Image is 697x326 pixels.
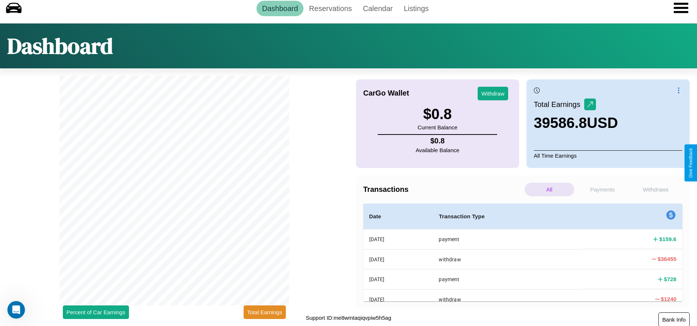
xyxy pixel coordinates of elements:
th: [DATE] [363,289,433,309]
p: Payments [578,183,628,196]
h4: $ 728 [664,275,676,283]
iframe: Intercom live chat [7,301,25,319]
h4: CarGo Wallet [363,89,409,97]
th: [DATE] [363,269,433,289]
div: Give Feedback [688,148,693,178]
p: Available Balance [416,145,459,155]
p: All Time Earnings [534,150,682,161]
a: Calendar [358,1,398,16]
h4: $ 1240 [661,295,676,303]
th: withdraw [433,249,581,269]
h1: Dashboard [7,31,113,61]
button: Withdraw [478,87,508,100]
th: [DATE] [363,229,433,250]
h4: Transactions [363,185,523,194]
p: Total Earnings [534,98,584,111]
th: withdraw [433,289,581,309]
a: Dashboard [256,1,303,16]
th: payment [433,269,581,289]
h3: 39586.8 USD [534,115,618,131]
th: [DATE] [363,249,433,269]
th: payment [433,229,581,250]
p: Support ID: me8wmtaqiqvpiw5h5ag [306,313,391,323]
p: All [525,183,574,196]
button: Percent of Car Earnings [63,305,129,319]
p: Current Balance [417,122,457,132]
p: Withdraws [631,183,680,196]
h4: Date [369,212,427,221]
h3: $ 0.8 [417,106,457,122]
button: Total Earnings [244,305,286,319]
a: Reservations [303,1,358,16]
h4: $ 159.6 [659,235,676,243]
a: Listings [398,1,434,16]
h4: Transaction Type [439,212,575,221]
h4: $ 0.8 [416,137,459,145]
h4: $ 36455 [658,255,676,263]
